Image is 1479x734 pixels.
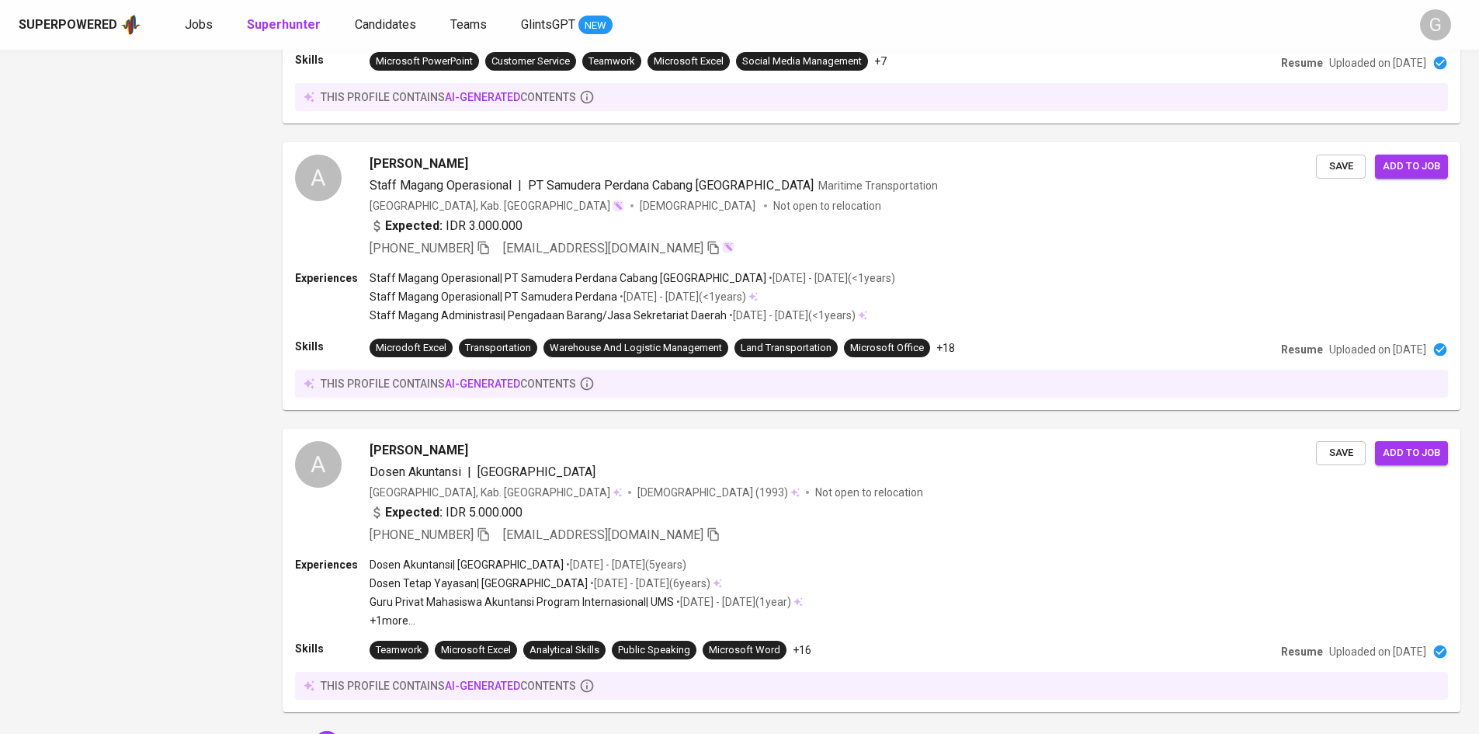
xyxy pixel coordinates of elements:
[370,155,468,173] span: [PERSON_NAME]
[815,485,923,500] p: Not open to relocation
[564,557,686,572] p: • [DATE] - [DATE] ( 5 years )
[370,198,624,214] div: [GEOGRAPHIC_DATA], Kab. [GEOGRAPHIC_DATA]
[550,341,722,356] div: Warehouse And Logistic Management
[518,176,522,195] span: |
[370,241,474,256] span: [PHONE_NUMBER]
[1316,441,1366,465] button: Save
[521,16,613,35] a: GlintsGPT NEW
[19,13,141,37] a: Superpoweredapp logo
[529,643,599,658] div: Analytical Skills
[1316,155,1366,179] button: Save
[370,594,674,610] p: Guru Privat Mahasiswa Akuntansi Program Internasional | UMS
[370,217,523,235] div: IDR 3.000.000
[1281,55,1323,71] p: Resume
[295,441,342,488] div: A
[727,308,856,323] p: • [DATE] - [DATE] ( <1 years )
[503,241,703,256] span: [EMAIL_ADDRESS][DOMAIN_NAME]
[588,576,710,591] p: • [DATE] - [DATE] ( 6 years )
[491,54,570,69] div: Customer Service
[1375,441,1448,465] button: Add to job
[578,18,613,33] span: NEW
[295,270,370,286] p: Experiences
[445,680,520,692] span: AI-generated
[793,642,811,658] p: +16
[617,289,746,304] p: • [DATE] - [DATE] ( <1 years )
[370,464,461,479] span: Dosen Akuntansi
[321,678,576,694] p: this profile contains contents
[370,485,622,500] div: [GEOGRAPHIC_DATA], Kab. [GEOGRAPHIC_DATA]
[1329,55,1426,71] p: Uploaded on [DATE]
[295,557,370,572] p: Experiences
[850,341,924,356] div: Microsoft Office
[370,308,727,323] p: Staff Magang Administrasi | Pengadaan Barang/Jasa Sekretariat Daerah
[385,503,443,522] b: Expected:
[321,376,576,391] p: this profile contains contents
[1375,155,1448,179] button: Add to job
[370,527,474,542] span: [PHONE_NUMBER]
[19,16,117,34] div: Superpowered
[1324,444,1358,462] span: Save
[477,464,595,479] span: [GEOGRAPHIC_DATA]
[521,17,575,32] span: GlintsGPT
[465,341,531,356] div: Transportation
[874,54,887,69] p: +7
[355,16,419,35] a: Candidates
[370,178,512,193] span: Staff Magang Operasional
[376,341,446,356] div: Microdoft Excel
[1281,342,1323,357] p: Resume
[1324,158,1358,176] span: Save
[503,527,703,542] span: [EMAIL_ADDRESS][DOMAIN_NAME]
[295,641,370,656] p: Skills
[618,643,690,658] div: Public Speaking
[640,198,758,214] span: [DEMOGRAPHIC_DATA]
[709,643,780,658] div: Microsoft Word
[741,341,832,356] div: Land Transportation
[441,643,511,658] div: Microsoft Excel
[588,54,635,69] div: Teamwork
[450,16,490,35] a: Teams
[295,155,342,201] div: A
[283,142,1460,410] a: A[PERSON_NAME]Staff Magang Operasional|PT Samudera Perdana Cabang [GEOGRAPHIC_DATA]Maritime Trans...
[528,178,814,193] span: PT Samudera Perdana Cabang [GEOGRAPHIC_DATA]
[370,441,468,460] span: [PERSON_NAME]
[247,17,321,32] b: Superhunter
[370,503,523,522] div: IDR 5.000.000
[370,270,766,286] p: Staff Magang Operasional | PT Samudera Perdana Cabang [GEOGRAPHIC_DATA]
[295,52,370,68] p: Skills
[247,16,324,35] a: Superhunter
[674,594,791,610] p: • [DATE] - [DATE] ( 1 year )
[450,17,487,32] span: Teams
[654,54,724,69] div: Microsoft Excel
[1329,342,1426,357] p: Uploaded on [DATE]
[370,557,564,572] p: Dosen Akuntansi | [GEOGRAPHIC_DATA]
[1329,644,1426,659] p: Uploaded on [DATE]
[467,463,471,482] span: |
[283,429,1460,712] a: A[PERSON_NAME]Dosen Akuntansi|[GEOGRAPHIC_DATA][GEOGRAPHIC_DATA], Kab. [GEOGRAPHIC_DATA][DEMOGRAP...
[742,54,862,69] div: Social Media Management
[370,576,588,591] p: Dosen Tetap Yayasan | [GEOGRAPHIC_DATA]
[445,91,520,103] span: AI-generated
[355,17,416,32] span: Candidates
[120,13,141,37] img: app logo
[445,377,520,390] span: AI-generated
[612,200,624,212] img: magic_wand.svg
[766,270,895,286] p: • [DATE] - [DATE] ( <1 years )
[376,643,422,658] div: Teamwork
[1383,158,1440,176] span: Add to job
[370,289,617,304] p: Staff Magang Operasional | PT Samudera Perdana
[1420,9,1451,40] div: G
[385,217,443,235] b: Expected:
[722,241,734,253] img: magic_wand.svg
[321,89,576,105] p: this profile contains contents
[185,17,213,32] span: Jobs
[185,16,216,35] a: Jobs
[637,485,800,500] div: (1993)
[295,339,370,354] p: Skills
[376,54,473,69] div: Microsoft PowerPoint
[1383,444,1440,462] span: Add to job
[637,485,755,500] span: [DEMOGRAPHIC_DATA]
[773,198,881,214] p: Not open to relocation
[1281,644,1323,659] p: Resume
[936,340,955,356] p: +18
[818,179,938,192] span: Maritime Transportation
